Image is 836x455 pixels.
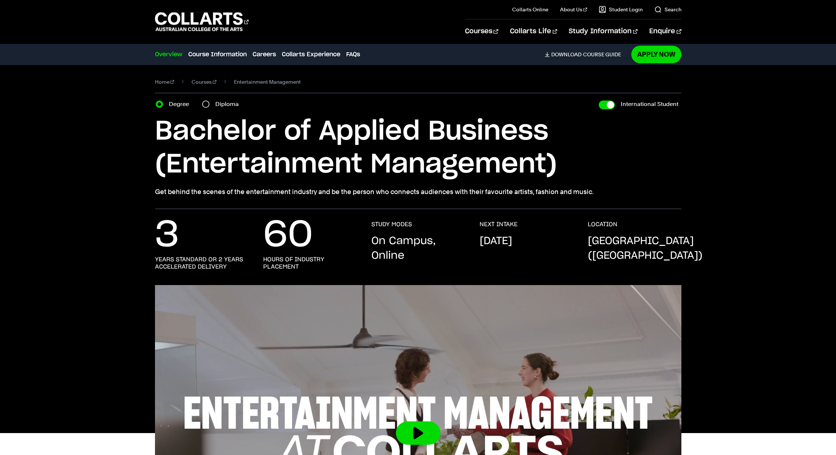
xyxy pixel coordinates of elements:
label: International Student [621,99,678,109]
a: FAQs [346,50,360,59]
a: Apply Now [631,46,681,63]
span: Entertainment Management [234,77,301,87]
h3: years standard or 2 years accelerated delivery [155,256,249,270]
p: 60 [263,221,313,250]
h3: LOCATION [588,221,617,228]
a: Course Information [188,50,247,59]
h3: hours of industry placement [263,256,357,270]
a: Collarts Online [512,6,548,13]
a: Collarts Experience [282,50,340,59]
p: On Campus, Online [371,234,465,263]
p: Get behind the scenes of the entertainment industry and be the person who connects audiences with... [155,187,681,197]
p: [GEOGRAPHIC_DATA] ([GEOGRAPHIC_DATA]) [588,234,703,263]
label: Degree [169,99,193,109]
h3: NEXT INTAKE [480,221,518,228]
h1: Bachelor of Applied Business (Entertainment Management) [155,115,681,181]
a: Student Login [599,6,643,13]
a: Overview [155,50,182,59]
a: Courses [465,19,498,43]
a: Careers [253,50,276,59]
p: 3 [155,221,179,250]
a: About Us [560,6,587,13]
div: Go to homepage [155,11,249,32]
label: Diploma [215,99,243,109]
p: [DATE] [480,234,512,249]
h3: STUDY MODES [371,221,412,228]
a: Enquire [649,19,681,43]
a: Collarts Life [510,19,557,43]
a: DownloadCourse Guide [545,51,627,58]
a: Search [654,6,681,13]
a: Study Information [569,19,638,43]
a: Home [155,77,174,87]
a: Courses [192,77,216,87]
span: Download [551,51,582,58]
